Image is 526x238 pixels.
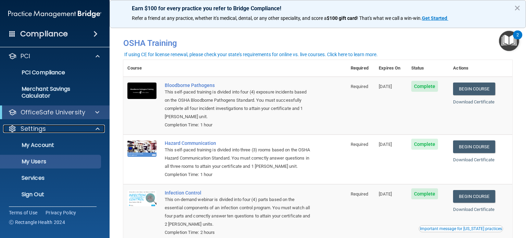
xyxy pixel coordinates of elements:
a: Download Certificate [453,99,494,104]
strong: Get Started [422,15,447,21]
span: Complete [411,81,438,92]
th: Course [123,60,161,77]
img: PMB logo [8,7,101,21]
div: This self-paced training is divided into four (4) exposure incidents based on the OSHA Bloodborne... [165,88,312,121]
p: Settings [21,125,46,133]
button: Close [514,2,521,13]
a: Begin Course [453,140,495,153]
p: My Account [4,142,98,149]
a: Download Certificate [453,157,494,162]
p: PCI Compliance [4,69,98,76]
span: Required [351,142,368,147]
h4: OSHA Training [123,38,512,48]
div: 2 [516,35,519,44]
a: Bloodborne Pathogens [165,83,312,88]
a: Begin Course [453,190,495,203]
div: This on-demand webinar is divided into four (4) parts based on the essential components of an inf... [165,196,312,228]
a: Hazard Communication [165,140,312,146]
a: Begin Course [453,83,495,95]
span: [DATE] [379,84,392,89]
strong: $100 gift card [327,15,357,21]
div: If using CE for license renewal, please check your state's requirements for online vs. live cours... [124,52,378,57]
p: Earn $100 for every practice you refer to Bridge Compliance! [132,5,504,12]
div: Important message for [US_STATE] practices [420,227,502,231]
th: Expires On [375,60,407,77]
a: Settings [8,125,100,133]
p: OfficeSafe University [21,108,85,116]
th: Actions [449,60,512,77]
button: Read this if you are a dental practitioner in the state of CA [419,225,503,232]
a: OfficeSafe University [8,108,99,116]
h4: Compliance [20,29,68,39]
p: Sign Out [4,191,98,198]
span: Complete [411,139,438,150]
button: If using CE for license renewal, please check your state's requirements for online vs. live cours... [123,51,379,58]
a: Download Certificate [453,207,494,212]
span: Ⓒ Rectangle Health 2024 [9,219,65,226]
a: Get Started [422,15,448,21]
span: Complete [411,188,438,199]
th: Status [407,60,449,77]
div: This self-paced training is divided into three (3) rooms based on the OSHA Hazard Communication S... [165,146,312,171]
a: PCI [8,52,100,60]
span: Required [351,191,368,197]
div: Completion Time: 1 hour [165,171,312,179]
span: Refer a friend at any practice, whether it's medical, dental, or any other speciality, and score a [132,15,327,21]
span: ! That's what we call a win-win. [357,15,422,21]
button: Open Resource Center, 2 new notifications [499,31,519,51]
span: [DATE] [379,191,392,197]
a: Privacy Policy [46,209,76,216]
a: Terms of Use [9,209,37,216]
p: PCI [21,52,30,60]
a: Infection Control [165,190,312,196]
span: [DATE] [379,142,392,147]
div: Completion Time: 2 hours [165,228,312,237]
span: Required [351,84,368,89]
p: Services [4,175,98,181]
p: Merchant Savings Calculator [4,86,98,99]
p: My Users [4,158,98,165]
div: Completion Time: 1 hour [165,121,312,129]
th: Required [347,60,375,77]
